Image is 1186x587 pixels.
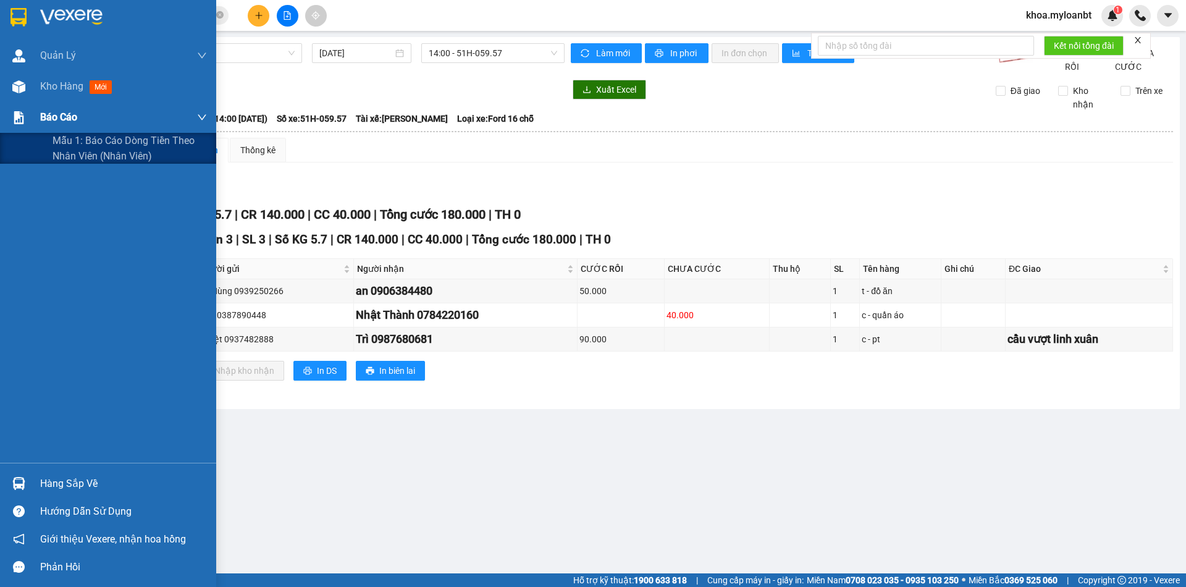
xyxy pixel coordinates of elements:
[283,11,292,20] span: file-add
[1133,36,1142,44] span: close
[655,49,665,59] span: printer
[495,207,521,222] span: TH 0
[197,112,207,122] span: down
[379,364,415,378] span: In biên lai
[5,80,61,92] span: 0968278298
[356,112,448,125] span: Tài xế: [PERSON_NAME]
[303,366,312,376] span: printer
[712,43,779,63] button: In đơn chọn
[191,361,284,381] button: downloadNhập kho nhận
[1007,331,1171,348] div: cầu vượt linh xuân
[941,259,1006,279] th: Ghi chú
[356,361,425,381] button: printerIn biên lai
[305,5,327,27] button: aim
[40,558,207,576] div: Phản hồi
[242,232,266,247] span: SL 3
[782,43,854,63] button: bar-chartThống kê
[13,561,25,573] span: message
[457,112,534,125] span: Loại xe: Ford 16 chỗ
[1130,84,1167,98] span: Trên xe
[573,80,646,99] button: downloadXuất Excel
[40,48,76,63] span: Quản Lý
[1067,573,1069,587] span: |
[5,5,62,40] strong: Nhà xe Mỹ Loan
[241,207,305,222] span: CR 140.000
[1157,5,1179,27] button: caret-down
[13,505,25,517] span: question-circle
[177,112,267,125] span: Chuyến: (14:00 [DATE])
[356,331,575,348] div: Trì 0987680681
[573,573,687,587] span: Hỗ trợ kỹ thuật:
[408,232,463,247] span: CC 40.000
[235,207,238,222] span: |
[275,232,327,247] span: Số KG 5.7
[248,5,269,27] button: plus
[357,262,565,276] span: Người nhận
[969,573,1058,587] span: Miền Bắc
[860,259,941,279] th: Tên hàng
[197,51,207,61] span: down
[96,22,153,35] span: SGFTCZBP
[1163,10,1174,21] span: caret-down
[831,259,860,279] th: SL
[1117,576,1126,585] span: copyright
[962,578,965,583] span: ⚪️
[254,11,263,20] span: plus
[12,111,25,124] img: solution-icon
[317,364,337,378] span: In DS
[571,43,642,63] button: syncLàm mới
[667,308,768,322] div: 40.000
[862,332,939,346] div: c - pt
[596,46,632,60] span: Làm mới
[472,232,576,247] span: Tổng cước 180.000
[579,284,662,298] div: 50.000
[862,308,939,322] div: c - quần áo
[12,80,25,93] img: warehouse-icon
[90,80,112,94] span: mới
[308,207,311,222] span: |
[833,308,858,322] div: 1
[578,259,665,279] th: CƯỚC RỒI
[770,259,831,279] th: Thu hộ
[40,502,207,521] div: Hướng dẫn sử dụng
[319,46,393,60] input: 14/09/2025
[330,232,334,247] span: |
[53,133,207,164] span: Mẫu 1: Báo cáo dòng tiền theo nhân viên (Nhân viên)
[314,207,371,222] span: CC 40.000
[356,306,575,324] div: Nhật Thành 0784220160
[792,49,802,59] span: bar-chart
[670,46,699,60] span: In phơi
[1114,6,1122,14] sup: 1
[634,575,687,585] strong: 1900 633 818
[269,232,272,247] span: |
[40,109,77,125] span: Báo cáo
[833,284,858,298] div: 1
[40,531,186,547] span: Giới thiệu Vexere, nhận hoa hồng
[846,575,959,585] strong: 0708 023 035 - 0935 103 250
[579,332,662,346] div: 90.000
[356,282,575,300] div: an 0906384480
[380,207,486,222] span: Tổng cước 180.000
[12,49,25,62] img: warehouse-icon
[1107,10,1118,21] img: icon-new-feature
[216,10,224,22] span: close-circle
[665,259,770,279] th: CHƯA CƯỚC
[199,308,351,322] div: Hân 0387890448
[374,207,377,222] span: |
[1044,36,1124,56] button: Kết nối tổng đài
[1116,6,1120,14] span: 1
[586,232,611,247] span: TH 0
[199,284,351,298] div: BS Hùng 0939250266
[216,11,224,19] span: close-circle
[40,475,207,493] div: Hàng sắp về
[833,332,858,346] div: 1
[818,36,1034,56] input: Nhập số tổng đài
[466,232,469,247] span: |
[236,232,239,247] span: |
[293,361,347,381] button: printerIn DS
[429,44,557,62] span: 14:00 - 51H-059.57
[12,477,25,490] img: warehouse-icon
[1006,84,1045,98] span: Đã giao
[1004,575,1058,585] strong: 0369 525 060
[696,573,698,587] span: |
